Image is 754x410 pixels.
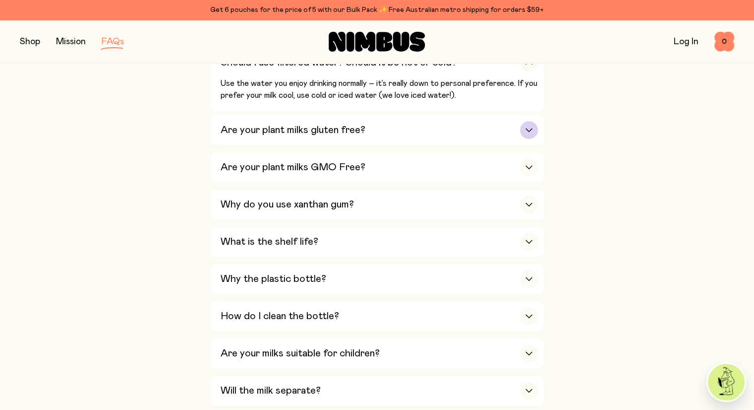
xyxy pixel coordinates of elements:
[211,48,544,111] button: Should I use filtered water? Should it be hot or cold?Use the water you enjoy drinking normally –...
[221,310,339,322] h3: How do I clean the bottle?
[221,347,380,359] h3: Are your milks suitable for children?
[211,339,544,368] button: Are your milks suitable for children?
[211,376,544,406] button: Will the milk separate?
[102,37,124,46] a: FAQs
[211,227,544,257] button: What is the shelf life?
[221,77,538,101] p: Use the water you enjoy drinking normally – it’s really down to personal preference. If you prefe...
[674,37,698,46] a: Log In
[221,161,365,173] h3: Are your plant milks GMO Free?
[211,115,544,145] button: Are your plant milks gluten free?
[221,273,326,285] h3: Why the plastic bottle?
[211,152,544,182] button: Are your plant milks GMO Free?
[714,32,734,52] button: 0
[221,236,318,248] h3: What is the shelf life?
[211,301,544,331] button: How do I clean the bottle?
[708,364,745,401] img: agent
[221,199,354,210] h3: Why do you use xanthan gum?
[221,124,365,136] h3: Are your plant milks gluten free?
[221,385,321,397] h3: Will the milk separate?
[211,190,544,219] button: Why do you use xanthan gum?
[56,37,86,46] a: Mission
[211,264,544,294] button: Why the plastic bottle?
[20,4,734,16] div: Get 6 pouches for the price of 5 with our Bulk Pack ✨ Free Australian metro shipping for orders $59+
